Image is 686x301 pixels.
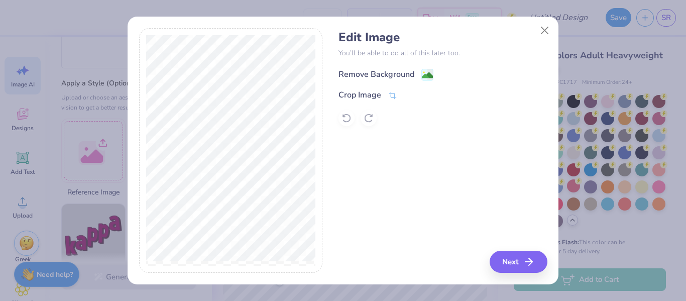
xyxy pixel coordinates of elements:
h4: Edit Image [338,30,547,45]
div: Crop Image [338,89,381,101]
p: You’ll be able to do all of this later too. [338,48,547,58]
div: Remove Background [338,68,414,80]
button: Close [535,21,554,40]
button: Next [490,251,547,273]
